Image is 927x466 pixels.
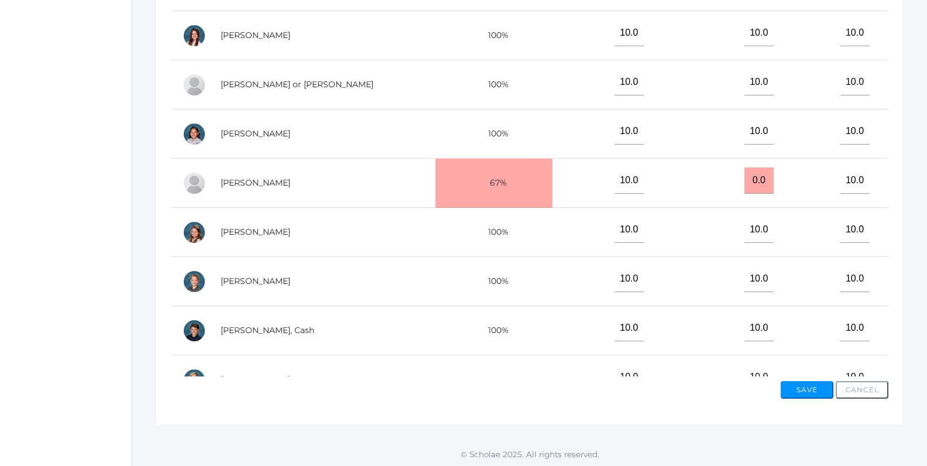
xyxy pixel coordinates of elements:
[781,381,833,399] button: Save
[221,177,290,188] a: [PERSON_NAME]
[435,306,552,355] td: 100%
[221,79,373,90] a: [PERSON_NAME] or [PERSON_NAME]
[183,319,206,342] div: Cash Kilian
[435,355,552,405] td: 100%
[221,30,290,40] a: [PERSON_NAME]
[183,122,206,146] div: Esperanza Ewing
[435,257,552,306] td: 100%
[435,11,552,60] td: 100%
[183,221,206,244] div: Louisa Hamilton
[183,172,206,195] div: Wyatt Ferris
[183,73,206,97] div: Thomas or Tom Cope
[183,270,206,293] div: Grant Hein
[435,60,552,109] td: 100%
[435,208,552,257] td: 100%
[836,381,888,399] button: Cancel
[183,24,206,47] div: Grace Carpenter
[183,368,206,392] div: Peter Laubacher
[435,159,552,208] td: 67%
[221,128,290,139] a: [PERSON_NAME]
[221,325,314,335] a: [PERSON_NAME], Cash
[221,227,290,237] a: [PERSON_NAME]
[221,276,290,286] a: [PERSON_NAME]
[221,374,290,385] a: [PERSON_NAME]
[435,109,552,159] td: 100%
[132,448,927,460] p: © Scholae 2025. All rights reserved.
